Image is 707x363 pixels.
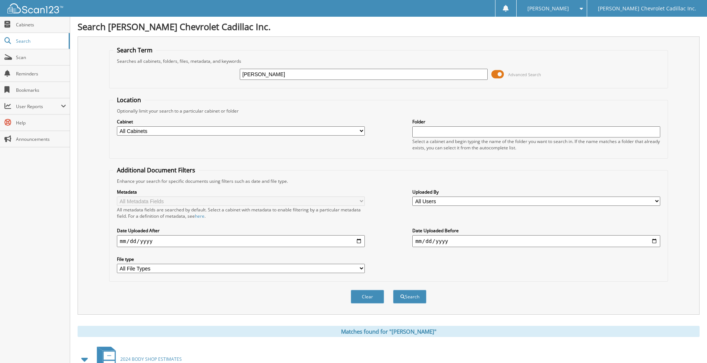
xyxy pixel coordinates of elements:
[16,71,66,77] span: Reminders
[113,166,199,174] legend: Additional Document Filters
[412,189,660,195] label: Uploaded By
[393,290,426,304] button: Search
[16,87,66,93] span: Bookmarks
[117,227,365,234] label: Date Uploaded After
[117,235,365,247] input: start
[117,119,365,125] label: Cabinet
[412,138,660,151] div: Select a cabinet and begin typing the name of the folder you want to search in. If the name match...
[117,189,365,195] label: Metadata
[598,6,696,11] span: [PERSON_NAME] Chevrolet Cadillac Inc.
[113,46,156,54] legend: Search Term
[508,72,541,77] span: Advanced Search
[412,235,660,247] input: end
[117,256,365,262] label: File type
[527,6,569,11] span: [PERSON_NAME]
[16,103,61,110] span: User Reports
[412,119,660,125] label: Folder
[16,120,66,126] span: Help
[113,178,664,184] div: Enhance your search for specific documents using filters such as date and file type.
[16,136,66,142] span: Announcements
[78,326,700,337] div: Matches found for "[PERSON_NAME]"
[16,54,66,61] span: Scan
[7,3,63,13] img: scan123-logo-white.svg
[16,22,66,28] span: Cabinets
[195,213,204,219] a: here
[113,58,664,64] div: Searches all cabinets, folders, files, metadata, and keywords
[113,96,145,104] legend: Location
[78,20,700,33] h1: Search [PERSON_NAME] Chevrolet Cadillac Inc.
[412,227,660,234] label: Date Uploaded Before
[120,356,182,362] span: 2024 BODY SHOP ESTIMATES
[16,38,65,44] span: Search
[351,290,384,304] button: Clear
[113,108,664,114] div: Optionally limit your search to a particular cabinet or folder
[117,207,365,219] div: All metadata fields are searched by default. Select a cabinet with metadata to enable filtering b...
